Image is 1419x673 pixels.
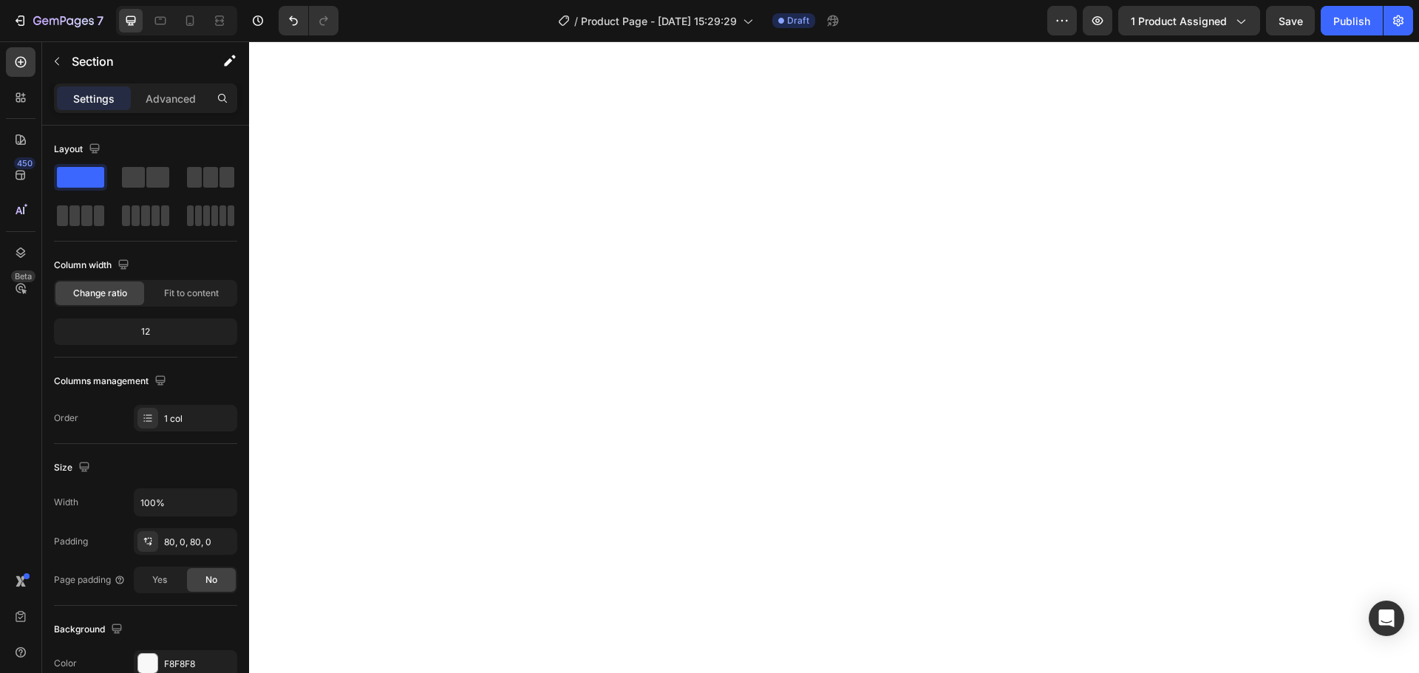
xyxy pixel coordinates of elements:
[279,6,338,35] div: Undo/Redo
[205,573,217,587] span: No
[73,91,115,106] p: Settings
[54,458,93,478] div: Size
[72,52,193,70] p: Section
[787,14,809,27] span: Draft
[54,411,78,425] div: Order
[574,13,578,29] span: /
[97,12,103,30] p: 7
[249,41,1419,673] iframe: Design area
[1333,13,1370,29] div: Publish
[152,573,167,587] span: Yes
[54,140,103,160] div: Layout
[164,536,234,549] div: 80, 0, 80, 0
[57,321,234,342] div: 12
[164,287,219,300] span: Fit to content
[14,157,35,169] div: 450
[1279,15,1303,27] span: Save
[135,489,236,516] input: Auto
[146,91,196,106] p: Advanced
[1321,6,1383,35] button: Publish
[11,270,35,282] div: Beta
[581,13,737,29] span: Product Page - [DATE] 15:29:29
[54,657,77,670] div: Color
[164,657,234,671] div: F8F8F8
[54,496,78,509] div: Width
[54,372,169,392] div: Columns management
[1118,6,1260,35] button: 1 product assigned
[6,6,110,35] button: 7
[164,412,234,426] div: 1 col
[54,573,126,587] div: Page padding
[1369,601,1404,636] div: Open Intercom Messenger
[54,256,132,276] div: Column width
[1131,13,1227,29] span: 1 product assigned
[54,620,126,640] div: Background
[73,287,127,300] span: Change ratio
[54,535,88,548] div: Padding
[1266,6,1315,35] button: Save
